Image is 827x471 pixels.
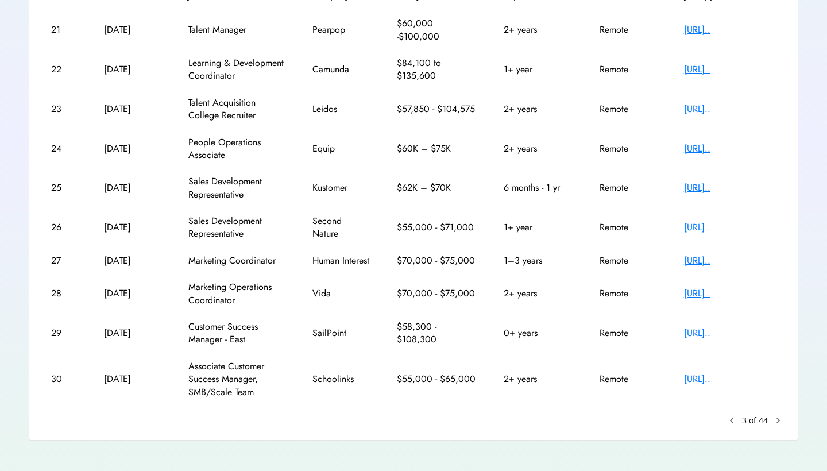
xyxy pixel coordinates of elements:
div: Remote [600,182,657,194]
div: 1+ year [504,221,573,234]
div: Second Nature [312,215,370,241]
div: [URL].. [684,63,776,76]
div: $60K – $75K [397,142,477,155]
div: 3 of 44 [742,415,768,426]
div: 22 [51,63,77,76]
div: Human Interest [312,254,370,267]
div: Remote [600,24,657,36]
div: 30 [51,373,77,385]
div: Remote [600,254,657,267]
button: keyboard_arrow_left [726,415,737,426]
div: Pearpop [312,24,370,36]
div: [URL].. [684,221,776,234]
div: [DATE] [104,182,161,194]
div: Remote [600,63,657,76]
div: 1+ year [504,63,573,76]
div: 2+ years [504,24,573,36]
div: $84,100 to $135,600 [397,57,477,83]
div: $55,000 - $71,000 [397,221,477,234]
div: [URL].. [684,327,776,339]
div: Remote [600,287,657,300]
div: $70,000 - $75,000 [397,287,477,300]
div: Marketing Coordinator [188,254,286,267]
div: [DATE] [104,327,161,339]
div: $58,300 - $108,300 [397,321,477,346]
div: Remote [600,103,657,115]
div: [DATE] [104,221,161,234]
div: 1–3 years [504,254,573,267]
div: $60,000 -$100,000 [397,17,477,43]
div: 27 [51,254,77,267]
div: Leidos [312,103,370,115]
div: [DATE] [104,103,161,115]
div: 21 [51,24,77,36]
div: People Operations Associate [188,136,286,162]
div: [URL].. [684,373,776,385]
div: 2+ years [504,287,573,300]
div: Remote [600,142,657,155]
div: 6 months - 1 yr [504,182,573,194]
div: 2+ years [504,373,573,385]
div: 2+ years [504,103,573,115]
div: [DATE] [104,63,161,76]
div: Remote [600,327,657,339]
div: [URL].. [684,103,776,115]
div: Sales Development Representative [188,215,286,241]
div: Remote [600,373,657,385]
div: 2+ years [504,142,573,155]
div: 23 [51,103,77,115]
div: Camunda [312,63,370,76]
div: Marketing Operations Coordinator [188,281,286,307]
div: Vida [312,287,370,300]
div: [DATE] [104,142,161,155]
div: Equip [312,142,370,155]
div: [URL].. [684,287,776,300]
div: Sales Development Representative [188,175,286,201]
div: [DATE] [104,373,161,385]
div: $57,850 - $104,575 [397,103,477,115]
div: Talent Manager [188,24,286,36]
div: [URL].. [684,182,776,194]
div: Customer Success Manager - East [188,321,286,346]
div: [URL].. [684,24,776,36]
div: Schoolinks [312,373,370,385]
div: SailPoint [312,327,370,339]
div: Remote [600,221,657,234]
div: 28 [51,287,77,300]
div: Learning & Development Coordinator [188,57,286,83]
div: [URL].. [684,142,776,155]
div: 26 [51,221,77,234]
div: $62K – $70K [397,182,477,194]
div: [DATE] [104,254,161,267]
div: Associate Customer Success Manager, SMB/Scale Team [188,360,286,399]
div: 24 [51,142,77,155]
div: [DATE] [104,24,161,36]
div: 0+ years [504,327,573,339]
button: chevron_right [772,415,784,426]
div: 29 [51,327,77,339]
div: $70,000 - $75,000 [397,254,477,267]
div: [DATE] [104,287,161,300]
div: Kustomer [312,182,370,194]
div: 25 [51,182,77,194]
div: Talent Acquisition College Recruiter [188,96,286,122]
div: [URL].. [684,254,776,267]
div: $55,000 - $65,000 [397,373,477,385]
